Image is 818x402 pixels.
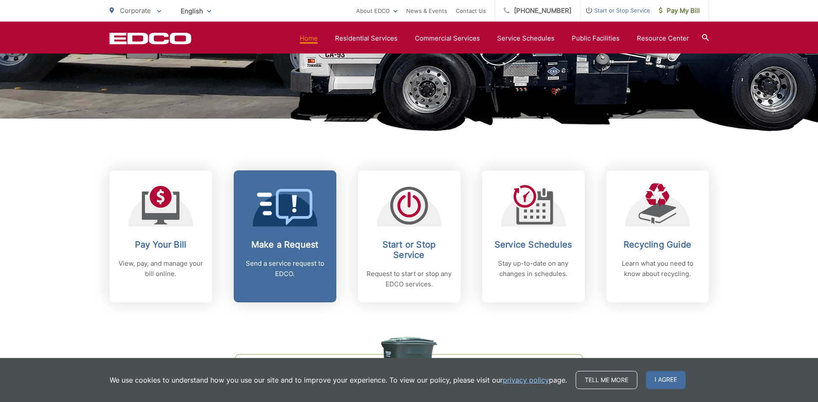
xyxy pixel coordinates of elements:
[572,33,620,44] a: Public Facilities
[659,6,700,16] span: Pay My Bill
[242,258,328,279] p: Send a service request to EDCO.
[118,239,204,250] h2: Pay Your Bill
[415,33,480,44] a: Commercial Services
[120,6,151,15] span: Corporate
[367,239,452,260] h2: Start or Stop Service
[646,371,686,389] span: I agree
[110,32,191,44] a: EDCD logo. Return to the homepage.
[482,170,585,302] a: Service Schedules Stay up-to-date on any changes in schedules.
[491,239,576,250] h2: Service Schedules
[367,269,452,289] p: Request to start or stop any EDCO services.
[300,33,318,44] a: Home
[234,170,336,302] a: Make a Request Send a service request to EDCO.
[503,375,549,385] a: privacy policy
[356,6,398,16] a: About EDCO
[456,6,486,16] a: Contact Us
[606,170,709,302] a: Recycling Guide Learn what you need to know about recycling.
[406,6,447,16] a: News & Events
[491,258,576,279] p: Stay up-to-date on any changes in schedules.
[242,239,328,250] h2: Make a Request
[110,375,567,385] p: We use cookies to understand how you use our site and to improve your experience. To view our pol...
[637,33,689,44] a: Resource Center
[335,33,398,44] a: Residential Services
[174,3,218,19] span: English
[576,371,637,389] a: Tell me more
[110,170,212,302] a: Pay Your Bill View, pay, and manage your bill online.
[118,258,204,279] p: View, pay, and manage your bill online.
[615,239,700,250] h2: Recycling Guide
[615,258,700,279] p: Learn what you need to know about recycling.
[497,33,555,44] a: Service Schedules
